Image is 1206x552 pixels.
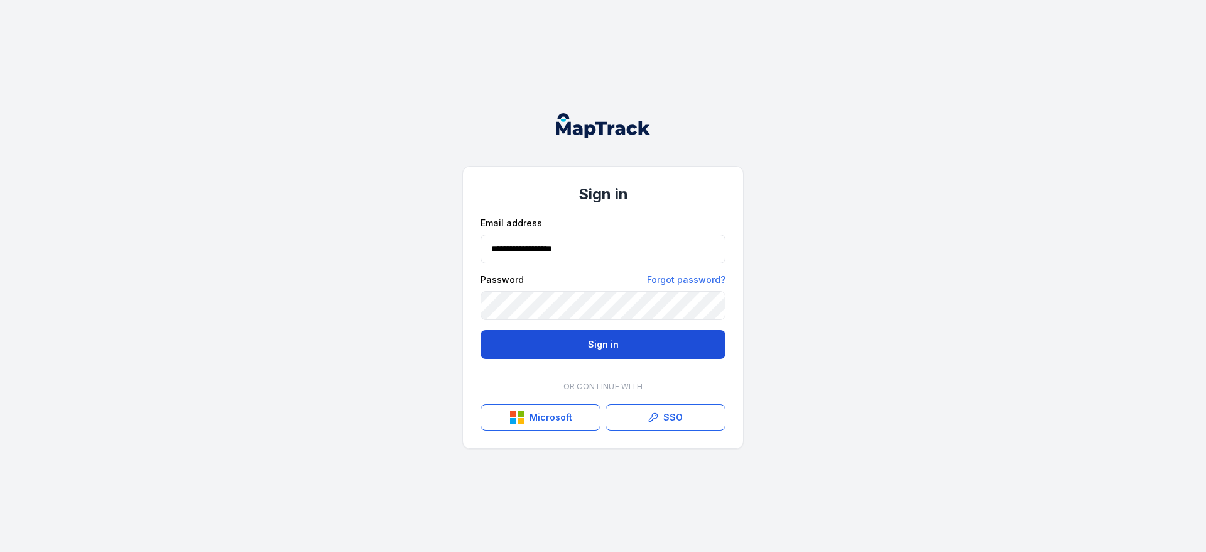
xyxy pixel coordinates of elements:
a: SSO [606,404,725,431]
a: Forgot password? [647,273,725,286]
button: Sign in [481,330,725,359]
label: Password [481,273,524,286]
div: Or continue with [481,374,725,399]
h1: Sign in [481,184,725,204]
nav: Global [536,113,670,138]
button: Microsoft [481,404,600,431]
label: Email address [481,217,542,229]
